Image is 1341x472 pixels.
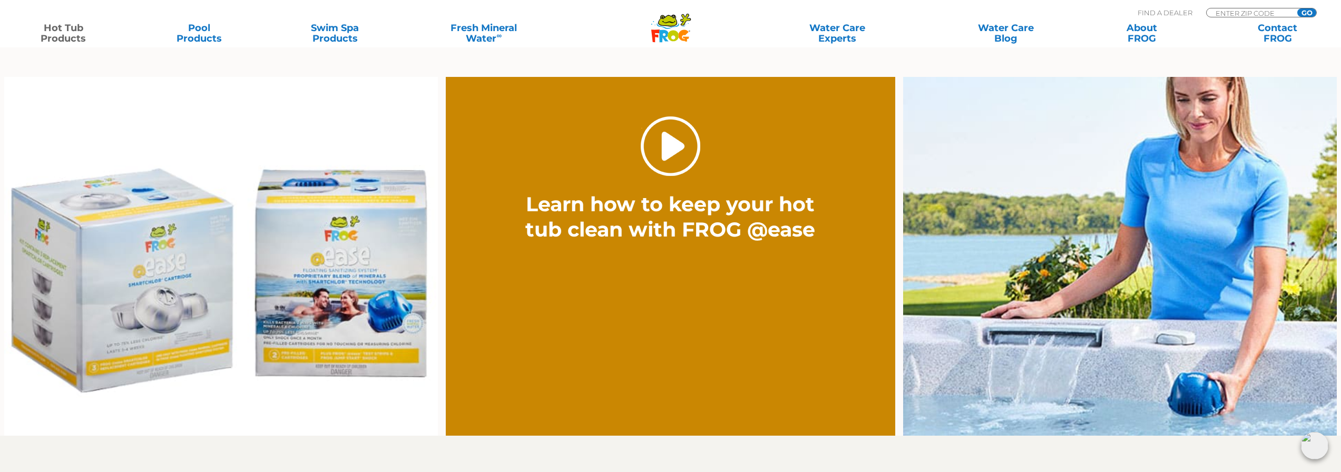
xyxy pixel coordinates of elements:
h2: Learn how to keep your hot tub clean with FROG @ease [513,192,828,242]
img: Ease Packaging [4,77,438,436]
a: ContactFROG [1225,23,1330,44]
input: Zip Code Form [1215,8,1286,17]
a: Water CareExperts [751,23,923,44]
a: PoolProducts [146,23,252,44]
img: openIcon [1301,432,1328,459]
a: Hot TubProducts [11,23,116,44]
a: Water CareBlog [953,23,1059,44]
a: AboutFROG [1089,23,1195,44]
input: GO [1297,8,1316,17]
sup: ∞ [496,31,502,40]
p: Find A Dealer [1138,8,1192,17]
img: fpo-flippin-frog-2 [903,77,1337,436]
a: Play Video [641,116,700,176]
a: Swim SpaProducts [282,23,387,44]
a: Fresh MineralWater∞ [418,23,550,44]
